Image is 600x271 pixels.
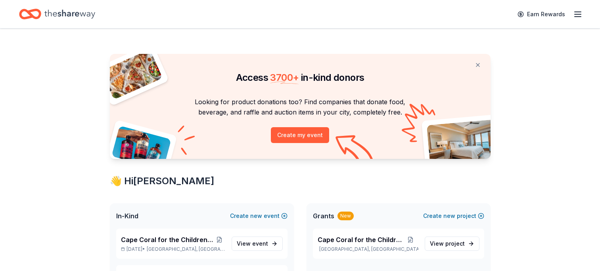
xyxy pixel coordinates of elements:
[252,240,268,247] span: event
[147,246,225,252] span: [GEOGRAPHIC_DATA], [GEOGRAPHIC_DATA]
[121,235,214,244] span: Cape Coral for the Children Bingo Raffle
[318,235,403,244] span: Cape Coral for the Children
[337,212,354,220] div: New
[121,246,225,252] p: [DATE] •
[271,127,329,143] button: Create my event
[423,211,484,221] button: Createnewproject
[116,211,138,221] span: In-Kind
[110,175,491,187] div: 👋 Hi [PERSON_NAME]
[425,237,479,251] a: View project
[313,211,334,221] span: Grants
[230,211,288,221] button: Createnewevent
[101,49,163,100] img: Pizza
[318,246,418,252] p: [GEOGRAPHIC_DATA], [GEOGRAPHIC_DATA]
[335,135,375,165] img: Curvy arrow
[443,211,455,221] span: new
[445,240,465,247] span: project
[236,72,364,83] span: Access in-kind donors
[237,239,268,248] span: View
[270,72,299,83] span: 3700 +
[430,239,465,248] span: View
[119,97,481,118] p: Looking for product donations too? Find companies that donate food, beverage, and raffle and auct...
[19,5,95,23] a: Home
[232,237,283,251] a: View event
[250,211,262,221] span: new
[513,7,570,21] a: Earn Rewards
